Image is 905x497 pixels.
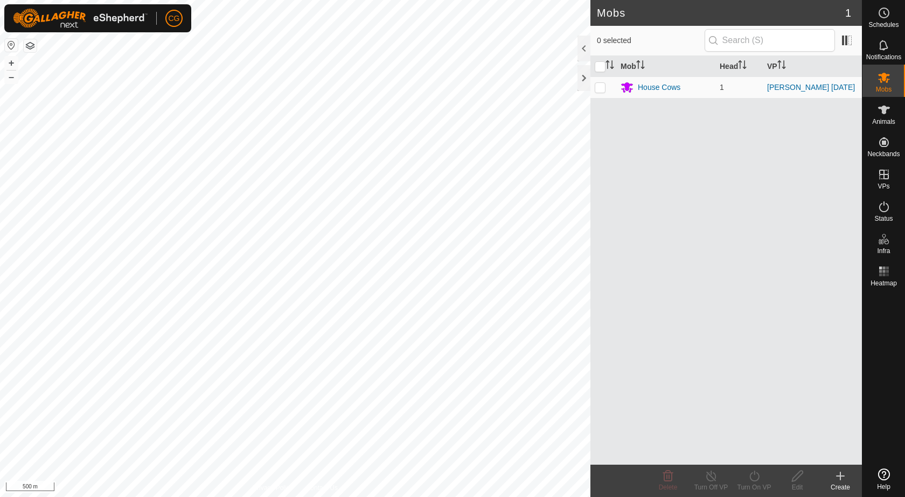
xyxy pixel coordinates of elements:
[720,83,724,92] span: 1
[5,57,18,69] button: +
[874,215,893,222] span: Status
[306,483,338,493] a: Contact Us
[690,482,733,492] div: Turn Off VP
[13,9,148,28] img: Gallagher Logo
[876,86,892,93] span: Mobs
[867,151,900,157] span: Neckbands
[872,118,895,125] span: Animals
[733,482,776,492] div: Turn On VP
[777,62,786,71] p-sorticon: Activate to sort
[24,39,37,52] button: Map Layers
[5,39,18,52] button: Reset Map
[659,484,678,491] span: Delete
[638,82,680,93] div: House Cows
[715,56,763,77] th: Head
[597,35,705,46] span: 0 selected
[819,482,862,492] div: Create
[878,183,889,190] span: VPs
[767,83,855,92] a: [PERSON_NAME] [DATE]
[776,482,819,492] div: Edit
[845,5,851,21] span: 1
[605,62,614,71] p-sorticon: Activate to sort
[169,13,180,24] span: CG
[763,56,862,77] th: VP
[868,22,899,28] span: Schedules
[616,56,715,77] th: Mob
[877,248,890,254] span: Infra
[738,62,747,71] p-sorticon: Activate to sort
[862,464,905,494] a: Help
[253,483,293,493] a: Privacy Policy
[705,29,835,52] input: Search (S)
[877,484,890,490] span: Help
[5,71,18,83] button: –
[871,280,897,286] span: Heatmap
[866,54,901,60] span: Notifications
[597,6,845,19] h2: Mobs
[636,62,645,71] p-sorticon: Activate to sort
